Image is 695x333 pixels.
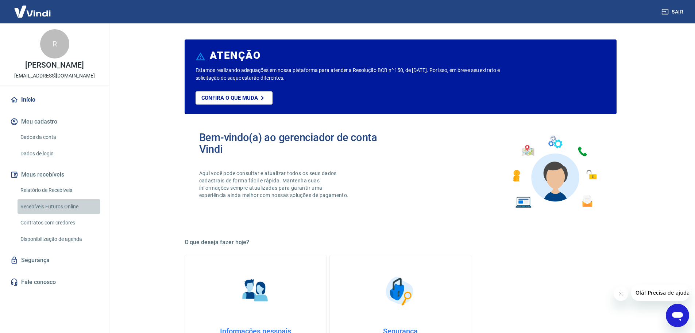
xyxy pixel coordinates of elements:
iframe: Mensagem da empresa [631,285,689,301]
span: Olá! Precisa de ajuda? [4,5,61,11]
img: Segurança [382,273,418,309]
p: [PERSON_NAME] [25,61,84,69]
h6: ATENÇÃO [210,52,260,59]
a: Confira o que muda [196,91,273,105]
iframe: Botão para abrir a janela de mensagens [666,304,689,327]
h2: Bem-vindo(a) ao gerenciador de conta Vindi [199,132,401,155]
div: R [40,29,69,58]
p: [EMAIL_ADDRESS][DOMAIN_NAME] [14,72,95,80]
p: Estamos realizando adequações em nossa plataforma para atender a Resolução BCB nº 150, de [DATE].... [196,67,524,82]
a: Relatório de Recebíveis [18,183,100,198]
a: Fale conosco [9,274,100,290]
a: Disponibilização de agenda [18,232,100,247]
p: Aqui você pode consultar e atualizar todos os seus dados cadastrais de forma fácil e rápida. Mant... [199,170,350,199]
iframe: Fechar mensagem [614,286,628,301]
img: Imagem de um avatar masculino com diversos icones exemplificando as funcionalidades do gerenciado... [506,132,602,212]
a: Contratos com credores [18,215,100,230]
button: Meus recebíveis [9,167,100,183]
a: Dados de login [18,146,100,161]
a: Dados da conta [18,130,100,145]
p: Confira o que muda [201,95,258,101]
a: Início [9,92,100,108]
button: Sair [660,5,686,19]
a: Segurança [9,252,100,268]
button: Meu cadastro [9,114,100,130]
img: Vindi [9,0,56,23]
h5: O que deseja fazer hoje? [185,239,617,246]
a: Recebíveis Futuros Online [18,199,100,214]
img: Informações pessoais [237,273,274,309]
